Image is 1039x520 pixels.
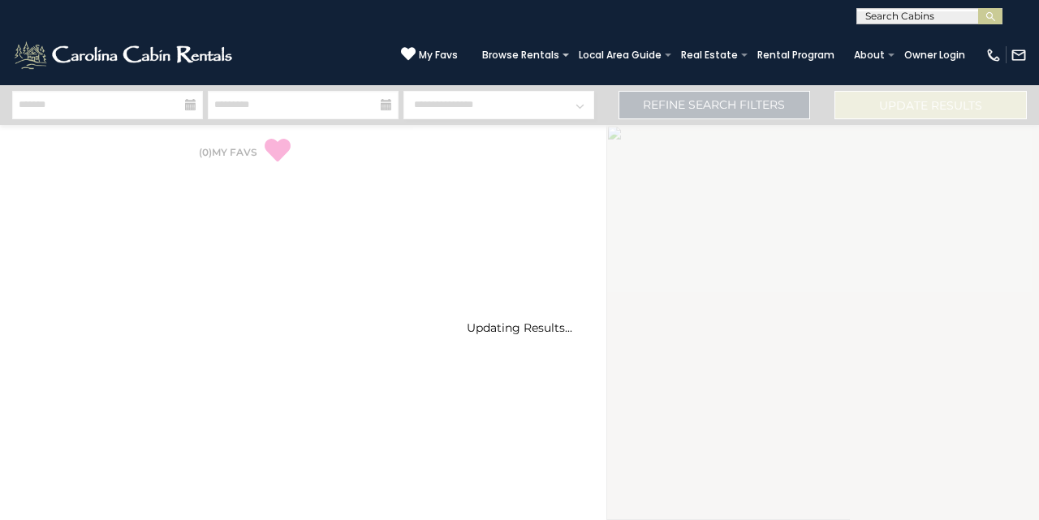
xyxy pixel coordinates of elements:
a: Local Area Guide [571,44,670,67]
a: Rental Program [749,44,843,67]
a: Browse Rentals [474,44,567,67]
a: Real Estate [673,44,746,67]
span: My Favs [419,48,458,62]
img: phone-regular-white.png [985,47,1002,63]
a: Owner Login [896,44,973,67]
a: My Favs [401,46,458,63]
img: mail-regular-white.png [1011,47,1027,63]
a: About [846,44,893,67]
img: White-1-2.png [12,39,237,71]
